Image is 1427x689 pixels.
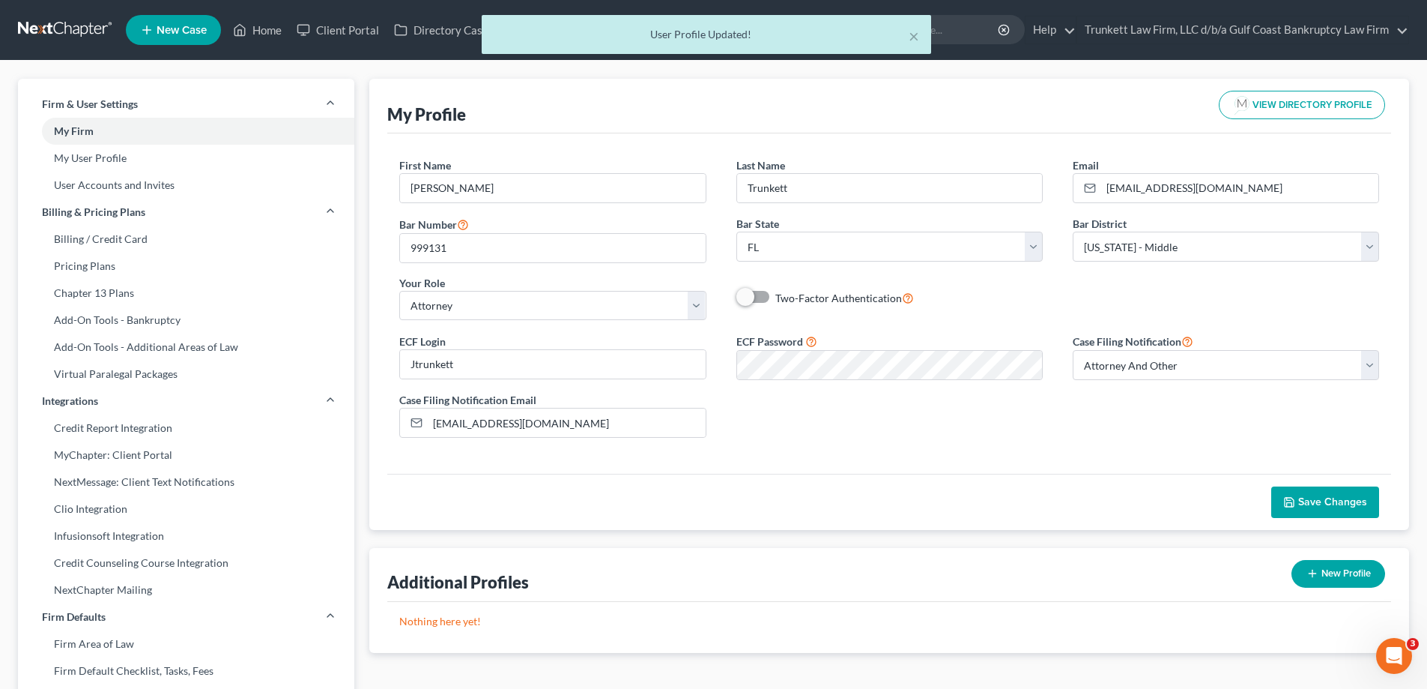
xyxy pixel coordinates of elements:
[1407,638,1419,650] span: 3
[18,550,354,577] a: Credit Counseling Course Integration
[736,216,779,232] label: Bar State
[18,253,354,280] a: Pricing Plans
[18,199,354,226] a: Billing & Pricing Plans
[18,280,354,307] a: Chapter 13 Plans
[18,388,354,415] a: Integrations
[18,361,354,388] a: Virtual Paralegal Packages
[1271,487,1379,518] button: Save Changes
[736,334,803,349] label: ECF Password
[18,145,354,172] a: My User Profile
[18,118,354,145] a: My Firm
[42,610,106,625] span: Firm Defaults
[18,334,354,361] a: Add-On Tools - Additional Areas of Law
[400,234,705,262] input: #
[909,27,919,45] button: ×
[399,614,1379,629] p: Nothing here yet!
[18,604,354,631] a: Firm Defaults
[399,334,446,349] label: ECF Login
[18,523,354,550] a: Infusionsoft Integration
[42,205,145,220] span: Billing & Pricing Plans
[18,577,354,604] a: NextChapter Mailing
[42,97,138,112] span: Firm & User Settings
[1073,332,1193,350] label: Case Filing Notification
[400,350,705,379] input: Enter ecf login...
[1219,91,1385,119] button: VIEW DIRECTORY PROFILE
[387,103,466,125] div: My Profile
[18,415,354,442] a: Credit Report Integration
[18,226,354,253] a: Billing / Credit Card
[494,27,919,42] div: User Profile Updated!
[18,469,354,496] a: NextMessage: Client Text Notifications
[1252,100,1372,110] span: VIEW DIRECTORY PROFILE
[400,174,705,202] input: Enter first name...
[1073,216,1127,232] label: Bar District
[18,172,354,199] a: User Accounts and Invites
[18,658,354,685] a: Firm Default Checklist, Tasks, Fees
[737,174,1042,202] input: Enter last name...
[736,159,785,172] span: Last Name
[775,292,902,304] span: Two-Factor Authentication
[399,215,469,233] label: Bar Number
[1298,496,1367,508] span: Save Changes
[18,307,354,334] a: Add-On Tools - Bankruptcy
[18,442,354,469] a: MyChapter: Client Portal
[399,392,536,408] label: Case Filing Notification Email
[1231,94,1252,115] img: modern-attorney-logo-488310dd42d0e56951fffe13e3ed90e038bc441dd813d23dff0c9337a977f38e.png
[387,571,529,593] div: Additional Profiles
[399,277,445,289] span: Your Role
[18,496,354,523] a: Clio Integration
[18,631,354,658] a: Firm Area of Law
[1101,174,1378,202] input: Enter email...
[1073,159,1099,172] span: Email
[1376,638,1412,674] iframe: Intercom live chat
[399,159,451,172] span: First Name
[18,91,354,118] a: Firm & User Settings
[428,409,705,437] input: Enter notification email..
[42,394,98,409] span: Integrations
[1291,560,1385,588] button: New Profile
